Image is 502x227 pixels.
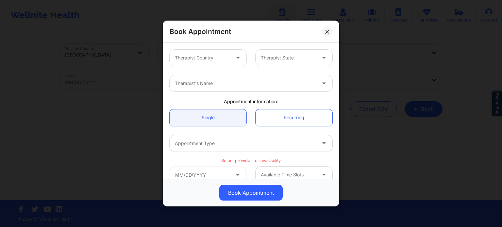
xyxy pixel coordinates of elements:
[170,167,246,183] input: MM/DD/YYYY
[170,109,246,126] a: Single
[165,98,337,105] div: Appointment information:
[170,157,332,164] p: Select provider for availability
[256,109,332,126] a: Recurring
[170,27,231,36] h2: Book Appointment
[219,185,283,201] button: Book Appointment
